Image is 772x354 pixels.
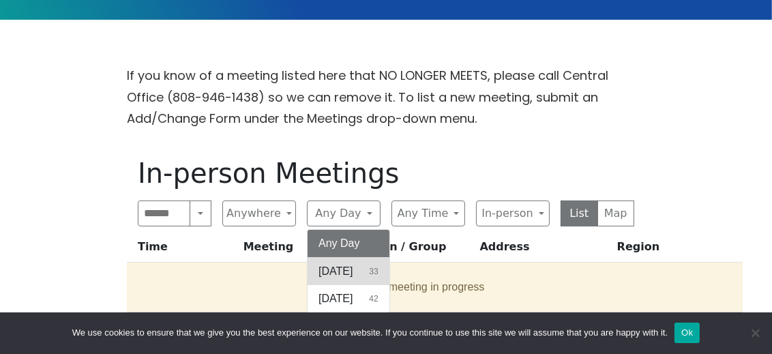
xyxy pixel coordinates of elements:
button: List [561,201,598,226]
span: We use cookies to ensure that we give you the best experience on our website. If you continue to ... [72,326,668,340]
button: [DATE]42 results [308,285,389,312]
button: [DATE]33 results [308,258,389,285]
button: Any Time [391,201,465,226]
p: If you know of a meeting listed here that NO LONGER MEETS, please call Central Office (808-946-14... [127,65,645,130]
th: Region [612,237,743,263]
button: 1 meeting in progress [132,268,732,306]
button: Map [597,201,635,226]
button: Any Day [308,230,389,257]
h1: In-person Meetings [138,157,634,190]
input: Search [138,201,190,226]
th: Time [127,237,238,263]
span: No [748,326,762,340]
span: [DATE] [318,291,353,307]
button: Anywhere [222,201,296,226]
button: Search [190,201,211,226]
span: 42 results [369,293,378,305]
span: [DATE] [318,263,353,280]
th: Location / Group [340,237,475,263]
th: Meeting [238,237,340,263]
th: Address [475,237,612,263]
button: In-person [476,201,550,226]
span: 33 results [369,265,378,278]
button: Ok [674,323,700,343]
button: Any Day [307,201,381,226]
